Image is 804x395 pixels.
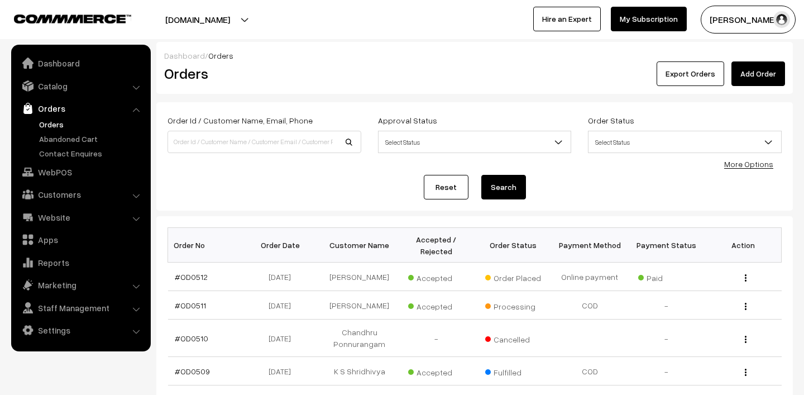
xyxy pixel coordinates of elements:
span: Cancelled [485,331,541,345]
td: COD [551,357,628,386]
button: Search [481,175,526,199]
a: Reset [424,175,468,199]
td: - [628,357,705,386]
div: / [164,50,785,61]
td: [DATE] [245,320,321,357]
a: Dashboard [14,53,147,73]
td: - [398,320,475,357]
span: Accepted [408,298,464,312]
th: Order Date [245,228,321,263]
img: Menu [745,303,746,310]
button: [PERSON_NAME] [701,6,796,34]
a: Hire an Expert [533,7,601,31]
span: Paid [638,269,694,284]
a: Staff Management [14,298,147,318]
td: - [628,320,705,357]
img: Menu [745,274,746,282]
a: COMMMERCE [14,11,112,25]
a: Abandoned Cart [36,133,147,145]
th: Order No [168,228,245,263]
span: Accepted [408,269,464,284]
a: WebPOS [14,162,147,182]
td: [DATE] [245,291,321,320]
a: Apps [14,230,147,250]
td: [PERSON_NAME] [321,291,398,320]
td: Chandhru Ponnurangam [321,320,398,357]
th: Accepted / Rejected [398,228,475,263]
th: Payment Status [628,228,705,263]
a: More Options [724,159,773,169]
a: Website [14,207,147,227]
span: Select Status [588,132,781,152]
a: Orders [36,118,147,130]
button: [DOMAIN_NAME] [126,6,269,34]
td: [DATE] [245,357,321,386]
a: #OD0512 [175,272,208,282]
th: Action [705,228,781,263]
span: Select Status [378,131,572,153]
a: Marketing [14,275,147,295]
span: Processing [485,298,541,312]
th: Customer Name [321,228,398,263]
a: #OD0509 [175,367,210,376]
span: Select Status [588,131,782,153]
a: Customers [14,184,147,204]
a: My Subscription [611,7,687,31]
img: Menu [745,369,746,376]
th: Payment Method [551,228,628,263]
a: Settings [14,320,147,340]
a: Dashboard [164,51,205,60]
th: Order Status [475,228,551,263]
label: Order Status [588,115,634,126]
span: Fulfilled [485,364,541,378]
td: Online payment [551,263,628,291]
td: K S Shridhivya [321,357,398,386]
a: Orders [14,98,147,118]
span: Select Status [379,132,571,152]
label: Approval Status [378,115,437,126]
img: user [773,11,790,28]
a: Contact Enquires [36,147,147,159]
td: [DATE] [245,263,321,291]
a: Catalog [14,76,147,96]
span: Order Placed [485,269,541,284]
label: Order Id / Customer Name, Email, Phone [167,115,313,126]
td: - [628,291,705,320]
input: Order Id / Customer Name / Customer Email / Customer Phone [167,131,361,153]
img: COMMMERCE [14,15,131,23]
a: #OD0511 [175,301,206,310]
a: Reports [14,253,147,273]
a: #OD0510 [175,334,208,343]
span: Orders [208,51,233,60]
button: Export Orders [657,61,724,86]
span: Accepted [408,364,464,378]
a: Add Order [731,61,785,86]
h2: Orders [164,65,360,82]
td: [PERSON_NAME] [321,263,398,291]
img: Menu [745,336,746,343]
td: COD [551,291,628,320]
